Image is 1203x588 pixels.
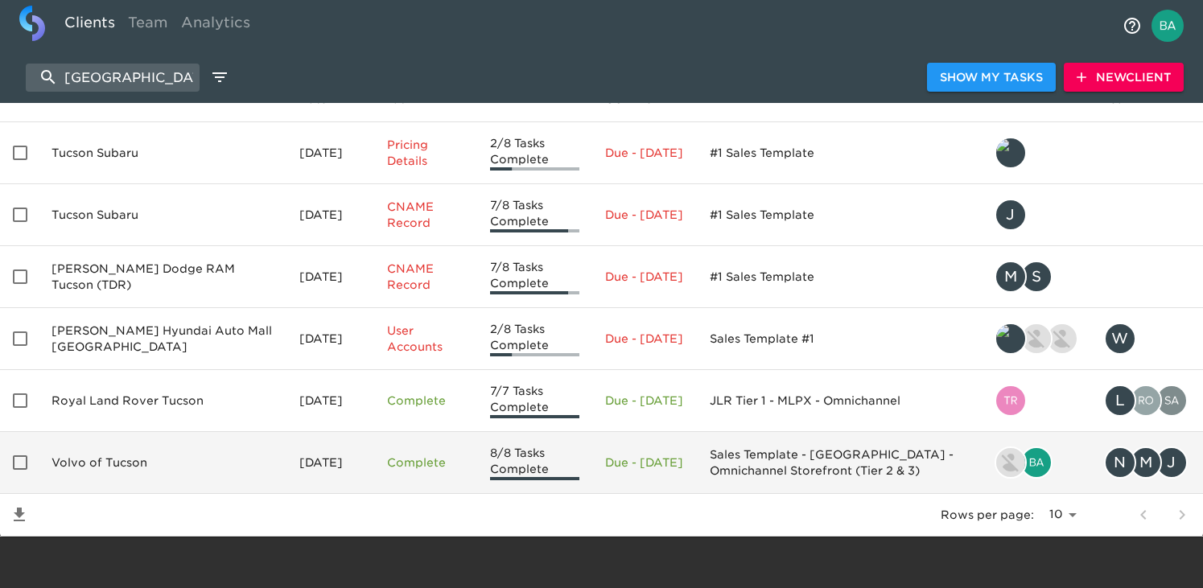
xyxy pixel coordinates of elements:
div: J [1156,446,1188,479]
td: 7/8 Tasks Complete [477,184,593,246]
div: tyler@roadster.com [995,137,1078,169]
div: mohamed.desouky@roadster.com, savannah@roadster.com [995,261,1078,293]
img: rohitvarma.addepalli@cdk.com [1131,386,1160,415]
div: M [995,261,1027,293]
td: [PERSON_NAME] Hyundai Auto Mall [GEOGRAPHIC_DATA] [39,308,286,370]
img: tristan.walk@roadster.com [996,386,1025,415]
td: Tucson Subaru [39,122,286,184]
img: sarah.courchaine@roadster.com [1022,324,1051,353]
p: CNAME Record [387,261,464,293]
span: Show My Tasks [940,68,1043,88]
td: Volvo of Tucson [39,432,286,494]
div: lellsworth@royaltucson.com, rohitvarma.addepalli@cdk.com, satyanarayana.bangaruvaraha@cdk.com [1104,384,1190,417]
p: Complete [387,393,464,409]
div: nrunnels@tucsonvolvo.com, mpingul@wiseautogroup.com, jgrimsley@tucsonvolvo.com [1104,446,1190,479]
td: Sales Template #1 [697,308,982,370]
p: Due - [DATE] [605,393,683,409]
button: edit [206,64,233,91]
a: Analytics [175,6,257,45]
button: NewClient [1064,63,1184,93]
p: User Accounts [387,323,464,355]
div: tyler@roadster.com, sarah.courchaine@roadster.com, kevin.lo@roadster.com [995,323,1078,355]
p: Rows per page: [941,507,1034,523]
div: webmaster@jimclick.com [1104,323,1190,355]
td: 8/8 Tasks Complete [477,432,593,494]
p: Pricing Details [387,137,464,169]
td: #1 Sales Template [697,122,982,184]
img: bailey.rubin@cdk.com [1022,448,1051,477]
div: S [1020,261,1053,293]
img: drew.doran@roadster.com [996,448,1025,477]
td: Royal Land Rover Tucson [39,370,286,432]
div: justin.gervais@roadster.com [995,199,1078,231]
td: Sales Template - [GEOGRAPHIC_DATA] - Omnichannel Storefront (Tier 2 & 3) [697,432,982,494]
div: W [1104,323,1136,355]
p: Due - [DATE] [605,331,683,347]
img: satyanarayana.bangaruvaraha@cdk.com [1157,386,1186,415]
img: tyler@roadster.com [996,138,1025,167]
td: [DATE] [286,370,374,432]
td: [DATE] [286,184,374,246]
td: [DATE] [286,308,374,370]
div: tristan.walk@roadster.com [995,384,1078,417]
a: Team [122,6,175,45]
td: 2/8 Tasks Complete [477,122,593,184]
p: Complete [387,454,464,471]
div: N [1104,446,1136,479]
td: [DATE] [286,122,374,184]
td: [PERSON_NAME] Dodge RAM Tucson (TDR) [39,246,286,308]
div: drew.doran@roadster.com, bailey.rubin@cdk.com [995,446,1078,479]
td: #1 Sales Template [697,184,982,246]
img: kevin.lo@roadster.com [1048,324,1077,353]
div: L [1104,384,1136,417]
p: Due - [DATE] [605,269,683,285]
p: Due - [DATE] [605,145,683,161]
button: Show My Tasks [927,63,1056,93]
button: notifications [1113,6,1152,45]
td: #1 Sales Template [697,246,982,308]
div: M [1130,446,1162,479]
p: CNAME Record [387,199,464,231]
td: JLR Tier 1 - MLPX - Omnichannel [697,370,982,432]
td: [DATE] [286,432,374,494]
td: 7/8 Tasks Complete [477,246,593,308]
td: 2/8 Tasks Complete [477,308,593,370]
input: search [26,64,200,92]
select: rows per page [1040,503,1082,527]
span: New Client [1077,68,1171,88]
img: logo [19,6,45,41]
td: 7/7 Tasks Complete [477,370,593,432]
td: Tucson Subaru [39,184,286,246]
p: Due - [DATE] [605,207,683,223]
td: [DATE] [286,246,374,308]
img: Profile [1152,10,1184,42]
p: Due - [DATE] [605,454,683,471]
div: J [995,199,1027,231]
a: Clients [58,6,122,45]
img: tyler@roadster.com [996,324,1025,353]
